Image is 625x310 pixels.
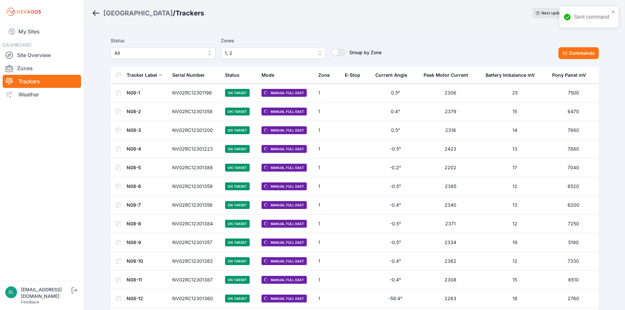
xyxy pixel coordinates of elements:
button: All [111,47,216,59]
button: Commands [558,47,599,59]
label: Status [111,37,216,45]
td: NV02RC12301384 [168,215,221,233]
td: 13 [482,140,549,158]
span: Manual Full East [261,164,307,172]
div: Status [225,72,240,78]
td: 13 [482,196,549,215]
button: Serial Number [172,67,210,83]
a: Feedback [21,300,39,304]
span: On Target [225,201,250,209]
span: On Target [225,257,250,265]
td: 1 [314,289,341,308]
td: -0.4° [371,271,420,289]
td: 7500 [548,84,598,102]
img: Nevados [5,7,42,17]
span: / [173,9,176,18]
td: NV02RC12301196 [168,84,221,102]
span: On Target [225,145,250,153]
a: N08-5 [127,165,141,170]
button: Peak Motor Current [424,67,473,83]
td: 1 [314,158,341,177]
td: 2379 [420,102,482,121]
td: 7330 [548,252,598,271]
span: Manual Full East [261,145,307,153]
td: -0.2° [371,158,420,177]
div: Battery Imbalance mV [486,72,535,78]
td: NV02RC12301358 [168,102,221,121]
a: N08-8 [127,221,141,226]
span: On Target [225,126,250,134]
span: On Target [225,108,250,115]
button: 1, 2 [221,47,326,59]
div: Serial Number [172,72,205,78]
a: N08-9 [127,239,141,245]
td: 5190 [548,233,598,252]
span: All [115,49,202,57]
div: Mode [261,72,274,78]
td: 1 [314,121,341,140]
td: 15 [482,271,549,289]
td: 0.5° [371,84,420,102]
td: 1 [314,271,341,289]
span: Next update in [541,10,568,15]
td: NV02RC12301359 [168,177,221,196]
td: 1 [314,84,341,102]
span: On Target [225,182,250,190]
span: Manual Full East [261,182,307,190]
td: NV02RC12301387 [168,271,221,289]
td: -0.5° [371,140,420,158]
div: [GEOGRAPHIC_DATA] [103,9,173,18]
td: 7880 [548,121,598,140]
td: -0.5° [371,233,420,252]
div: [EMAIL_ADDRESS][DOMAIN_NAME] [21,286,70,300]
td: 1 [314,215,341,233]
span: Group by Zone [349,50,382,55]
span: On Target [225,89,250,97]
td: 1 [314,252,341,271]
span: Manual Full East [261,220,307,228]
td: NV02RC12301360 [168,289,221,308]
td: -0.5° [371,215,420,233]
td: 2362 [420,252,482,271]
td: 7250 [548,215,598,233]
a: My Sites [3,24,81,39]
td: NV02RC12301357 [168,233,221,252]
td: 12 [482,215,549,233]
td: 0.5° [371,121,420,140]
button: Battery Imbalance mV [486,67,540,83]
div: Tracker Label [127,72,157,78]
td: 19 [482,233,549,252]
td: 12 [482,252,549,271]
a: N08-11 [127,277,142,282]
td: 6520 [548,177,598,196]
td: 17 [482,158,549,177]
span: Manual Full East [261,295,307,302]
h3: Trackers [176,9,204,18]
td: 7880 [548,140,598,158]
td: -0.4° [371,196,420,215]
td: -59.4° [371,289,420,308]
button: Zone [318,67,335,83]
td: NV02RC12301388 [168,158,221,177]
button: Pony Panel mV [552,67,591,83]
a: Trackers [3,75,81,88]
td: 2263 [420,289,482,308]
td: NV02RC12301223 [168,140,221,158]
button: E-Stop [345,67,365,83]
span: DASHBOARD [3,42,31,48]
a: N08-4 [127,146,141,152]
a: Zones [3,62,81,75]
td: 1 [314,196,341,215]
td: 7040 [548,158,598,177]
td: 2340 [420,196,482,215]
button: Status [225,67,245,83]
nav: Breadcrumb [92,5,204,22]
td: 0.4° [371,102,420,121]
td: 2423 [420,140,482,158]
a: N08-12 [127,296,143,301]
td: 2334 [420,233,482,252]
img: blippencott@invenergy.com [5,286,17,298]
button: Mode [261,67,280,83]
span: Manual Full East [261,126,307,134]
span: On Target [225,295,250,302]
